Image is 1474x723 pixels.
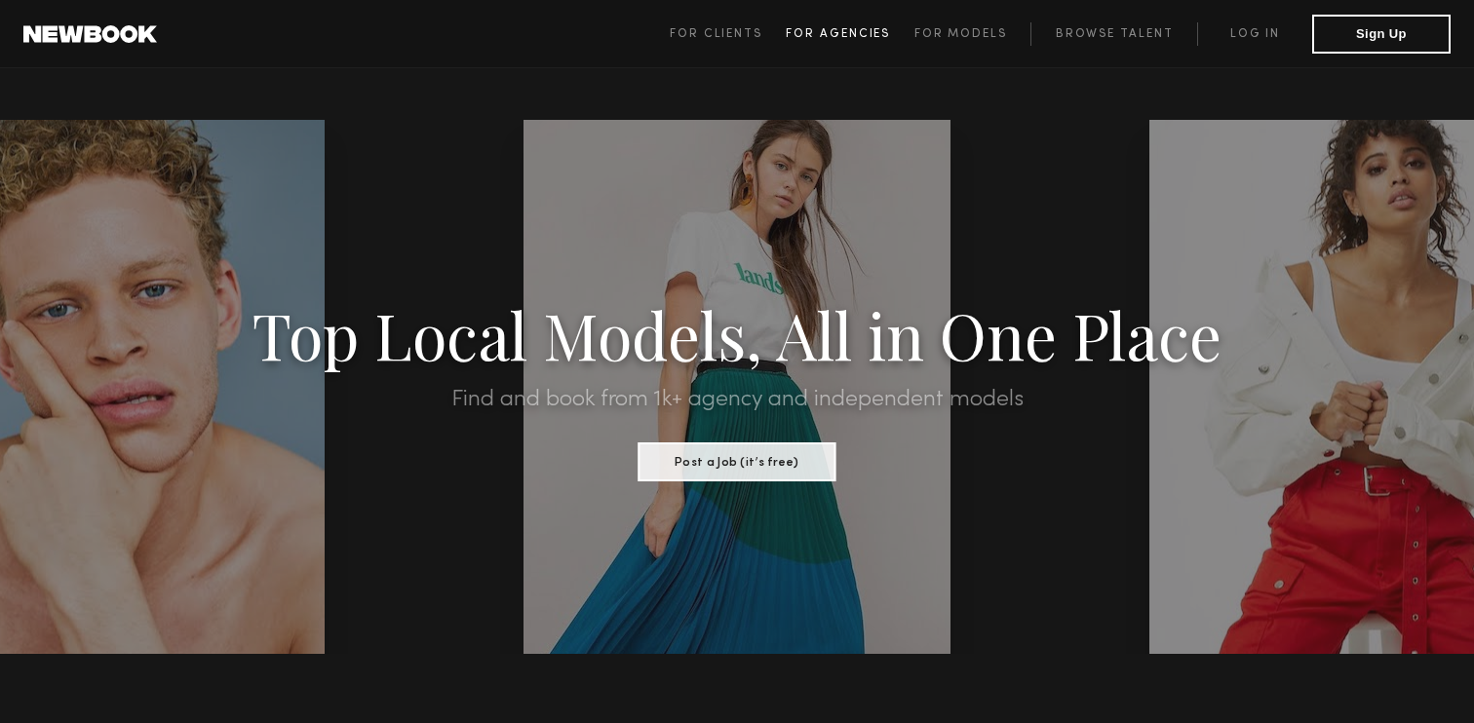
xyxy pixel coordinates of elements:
[786,28,890,40] span: For Agencies
[670,28,762,40] span: For Clients
[639,449,836,471] a: Post a Job (it’s free)
[110,388,1363,411] h2: Find and book from 1k+ agency and independent models
[914,28,1007,40] span: For Models
[110,304,1363,364] h1: Top Local Models, All in One Place
[670,22,786,46] a: For Clients
[639,442,836,481] button: Post a Job (it’s free)
[786,22,913,46] a: For Agencies
[914,22,1031,46] a: For Models
[1312,15,1451,54] button: Sign Up
[1030,22,1197,46] a: Browse Talent
[1197,22,1312,46] a: Log in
